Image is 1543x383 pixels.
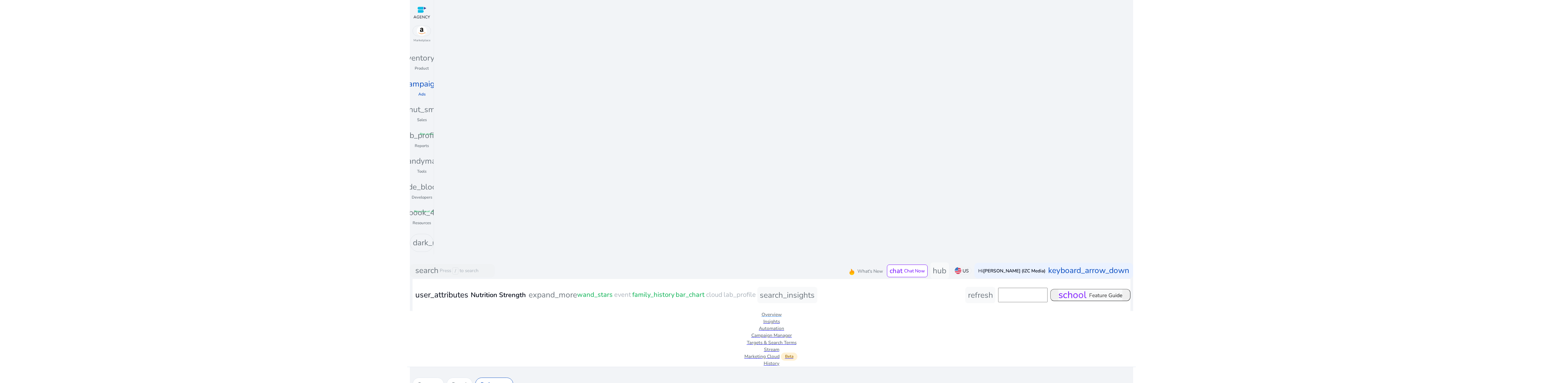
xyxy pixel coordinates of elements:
[963,267,969,274] p: US
[410,102,434,128] a: donut_smallSales
[933,265,946,276] span: hub
[781,353,797,361] span: Beta
[724,290,756,300] span: lab_profile
[410,206,434,231] a: book_4fiber_manual_recordResources
[983,268,1045,274] b: [PERSON_NAME] (IZC Media)
[403,155,441,167] span: handyman
[407,332,1136,339] div: Campaign Manager
[410,154,434,180] a: handymanTools
[529,289,577,301] span: expand_more
[417,117,427,123] p: Sales
[1050,289,1131,301] button: schoolFeature Guide
[407,318,1136,325] div: Insights
[413,26,431,36] img: amazon.svg
[417,169,426,175] p: Tools
[407,311,1136,318] div: Overview
[413,38,430,43] p: Marketplace
[415,265,438,277] span: search
[403,130,441,142] span: lab_profile
[440,267,479,275] p: Press to search
[407,325,1136,332] div: Automation
[415,66,429,72] p: Product
[413,14,430,20] p: AGENCY
[676,290,705,300] span: bar_chart
[471,291,526,299] h3: Nutrition Strength
[405,78,439,90] span: campaign
[410,77,434,102] a: campaignAds
[577,290,613,300] span: wand_stars
[632,290,674,300] span: family_history
[890,266,903,275] span: chat
[968,290,993,300] span: refresh
[400,104,444,116] span: donut_small
[407,339,1136,346] div: Targets & Search Terms
[420,132,445,136] span: fiber_manual_record
[857,267,883,274] span: What's New
[1048,265,1129,277] span: keyboard_arrow_down
[706,290,722,300] span: cloud
[407,346,1136,353] div: Stream
[965,287,996,303] button: refresh
[955,267,961,274] img: us.svg
[410,180,434,206] a: code_blocksDevelopers
[409,207,435,219] span: book_4
[930,262,949,279] button: hub
[400,181,444,193] span: code_blocks
[887,264,927,277] button: chatChat Now
[452,267,458,275] span: /
[418,92,426,98] p: Ads
[415,289,468,301] span: user_attributes
[410,51,434,77] a: inventory_2Product
[904,268,925,274] span: Chat Now
[401,52,443,64] span: inventory_2
[978,268,1045,273] p: Hi
[415,143,429,149] p: Reports
[412,195,432,201] p: Developers
[407,360,1136,367] div: History
[407,353,1136,360] div: Marketing Cloud
[413,220,431,226] p: Resources
[614,290,631,300] span: event
[757,287,818,303] button: search_insights
[414,209,439,213] span: fiber_manual_record
[413,237,452,249] span: dark_mode
[410,128,434,154] a: lab_profilefiber_manual_recordReports
[760,290,815,300] span: search_insights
